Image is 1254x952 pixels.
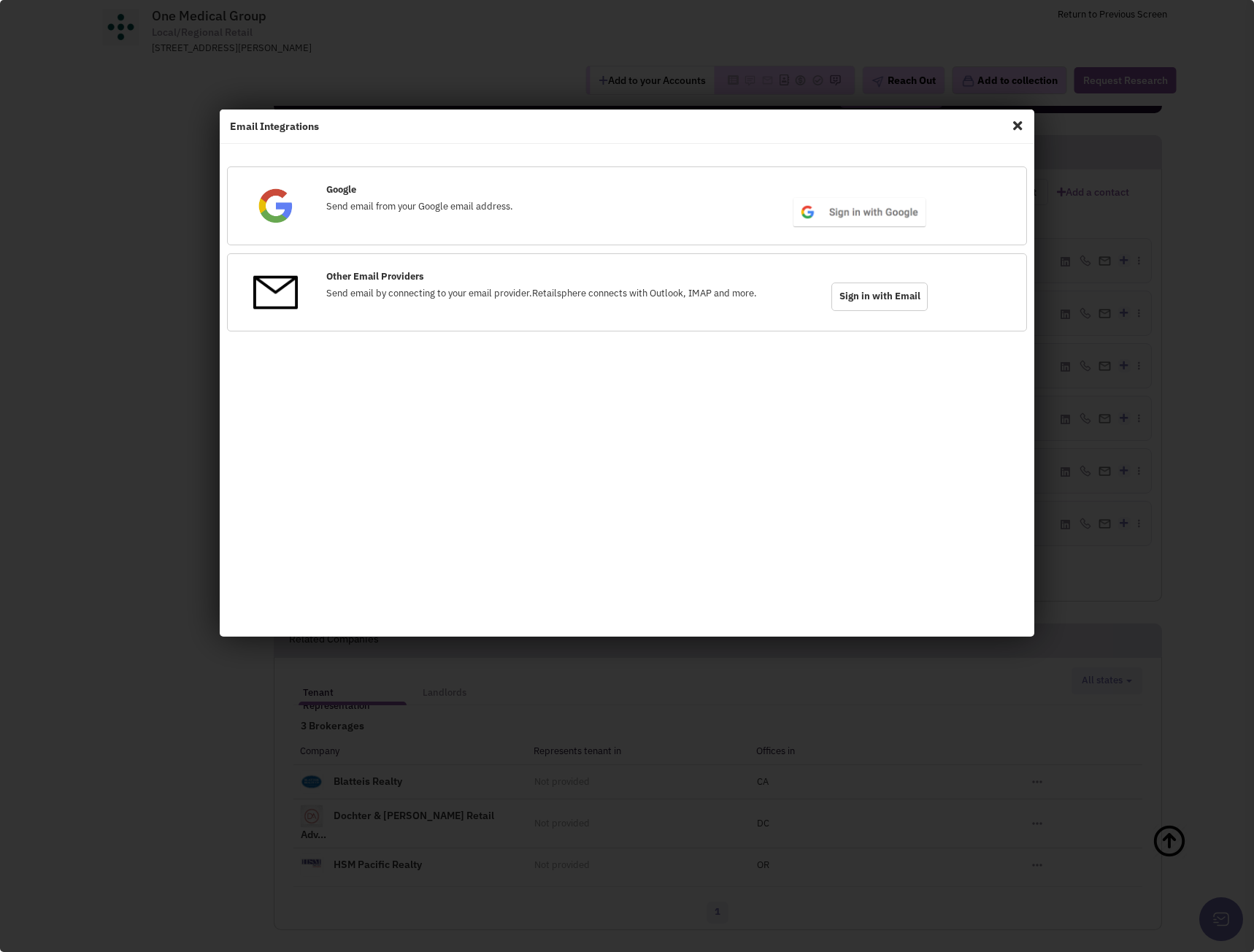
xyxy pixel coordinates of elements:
span: Close [1008,114,1027,137]
label: Google [326,183,356,197]
label: Other Email Providers [326,270,424,284]
span: Send email by connecting to your email provider.Retailsphere connects with Outlook, IMAP and more. [326,287,757,299]
span: Sign in with Email [831,283,928,311]
span: Send email from your Google email address. [326,200,513,212]
h4: Email Integrations [230,120,1025,133]
img: Google.png [253,183,299,229]
img: OtherEmail.png [253,270,299,315]
img: btn_google_signin_light_normal_web@2x.png [791,196,927,229]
